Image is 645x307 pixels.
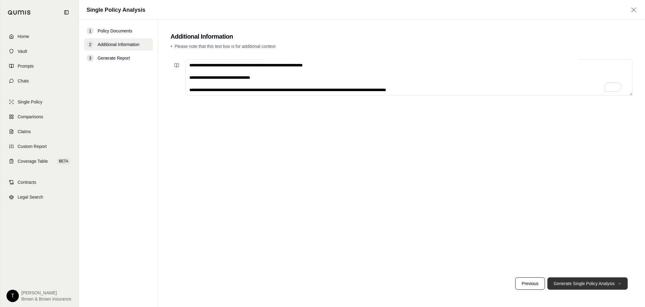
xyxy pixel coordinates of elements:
[18,99,42,105] span: Single Policy
[61,7,71,17] button: Collapse sidebar
[18,114,43,120] span: Comparisons
[4,125,75,138] a: Claims
[547,277,628,290] button: Generate Single Policy Analysis→
[4,154,75,168] a: Coverage TableBETA
[18,194,43,200] span: Legal Search
[185,59,633,96] textarea: To enrich screen reader interactions, please activate Accessibility in Grammarly extension settings
[6,290,19,302] div: T
[86,54,94,62] div: 3
[21,296,71,302] span: Brown & Brown Insurance
[98,28,132,34] span: Policy Documents
[4,30,75,43] a: Home
[98,55,130,61] span: Generate Report
[18,48,27,54] span: Vault
[4,74,75,88] a: Chats
[57,158,70,164] span: BETA
[86,6,145,14] h1: Single Policy Analysis
[4,95,75,109] a: Single Policy
[4,59,75,73] a: Prompts
[98,41,139,48] span: Additional Information
[4,140,75,153] a: Custom Report
[175,44,276,49] span: Please note that this text box is for additional context
[18,179,36,185] span: Contracts
[4,175,75,189] a: Contracts
[171,32,633,41] h2: Additional Information
[86,27,94,35] div: 1
[86,41,94,48] div: 2
[18,143,47,149] span: Custom Report
[4,44,75,58] a: Vault
[4,190,75,204] a: Legal Search
[171,44,172,49] span: •
[18,33,29,40] span: Home
[515,277,545,290] button: Previous
[21,290,71,296] span: [PERSON_NAME]
[18,78,29,84] span: Chats
[8,10,31,15] img: Qumis Logo
[18,128,31,135] span: Claims
[617,280,622,287] span: →
[18,63,34,69] span: Prompts
[18,158,48,164] span: Coverage Table
[4,110,75,124] a: Comparisons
